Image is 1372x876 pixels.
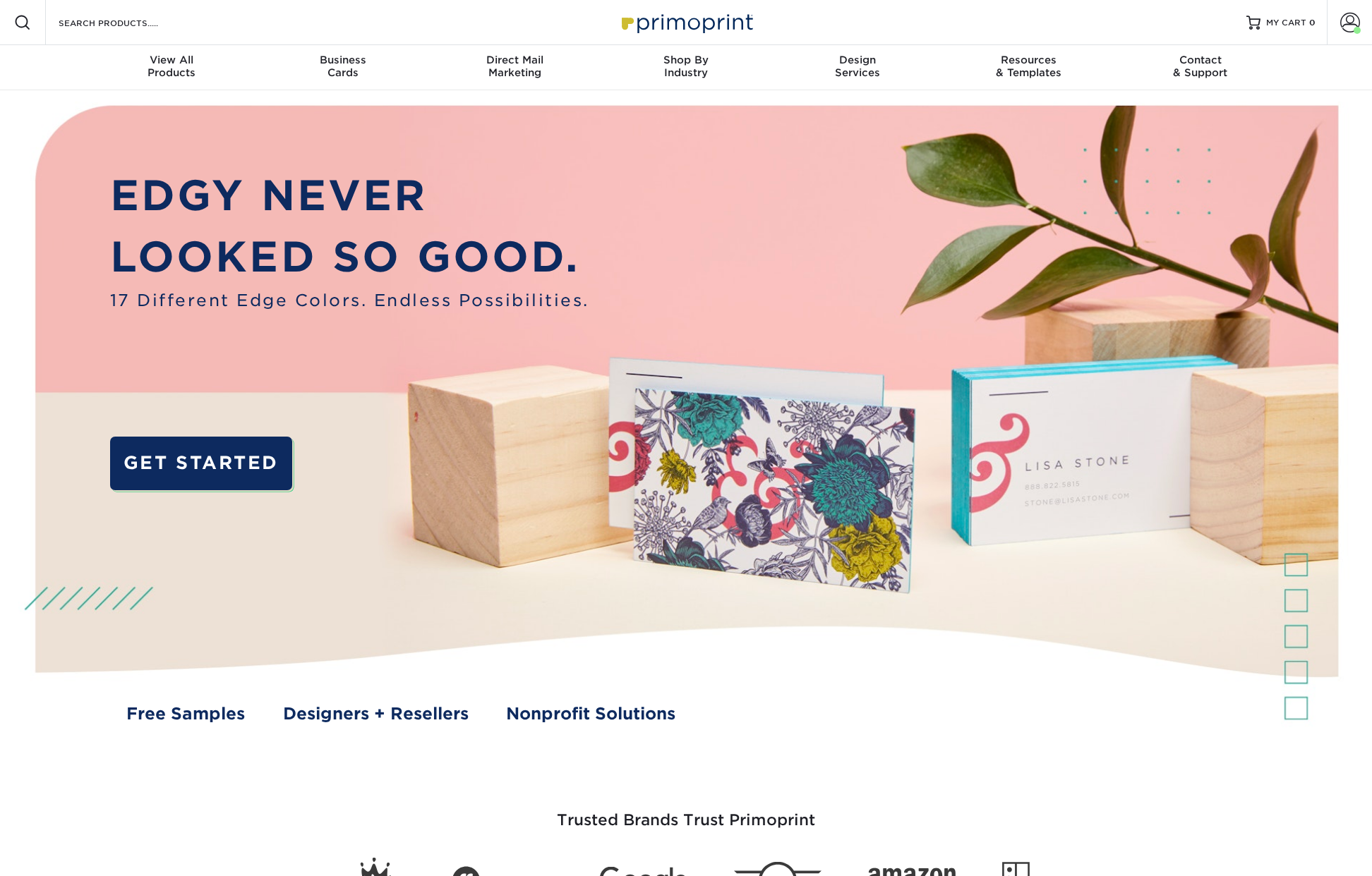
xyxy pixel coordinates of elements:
a: BusinessCards [258,45,429,90]
h3: Trusted Brands Trust Primoprint [273,777,1099,846]
a: Designers + Resellers [283,702,469,726]
a: DesignServices [771,45,943,90]
a: Resources& Templates [943,45,1114,90]
div: & Support [1114,54,1286,79]
span: Contact [1114,54,1286,66]
span: Direct Mail [429,54,601,66]
span: Design [771,54,943,66]
div: Products [86,54,258,79]
a: Free Samples [126,702,245,726]
span: MY CART [1266,17,1306,29]
a: Nonprofit Solutions [506,702,675,726]
div: Services [771,54,943,79]
span: View All [86,54,258,66]
span: Business [258,54,429,66]
p: LOOKED SO GOOD. [110,226,589,288]
span: Shop By [601,54,772,66]
a: Contact& Support [1114,45,1286,90]
a: View AllProducts [86,45,258,90]
a: GET STARTED [110,437,293,491]
span: 17 Different Edge Colors. Endless Possibilities. [110,288,589,313]
div: Industry [601,54,772,79]
a: Direct MailMarketing [429,45,601,90]
p: EDGY NEVER [110,165,589,226]
div: Cards [258,54,429,79]
span: 0 [1309,18,1316,28]
input: SEARCH PRODUCTS..... [57,14,195,31]
img: Primoprint [615,7,757,37]
div: & Templates [943,54,1114,79]
div: Marketing [429,54,601,79]
span: Resources [943,54,1114,66]
a: Shop ByIndustry [601,45,772,90]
